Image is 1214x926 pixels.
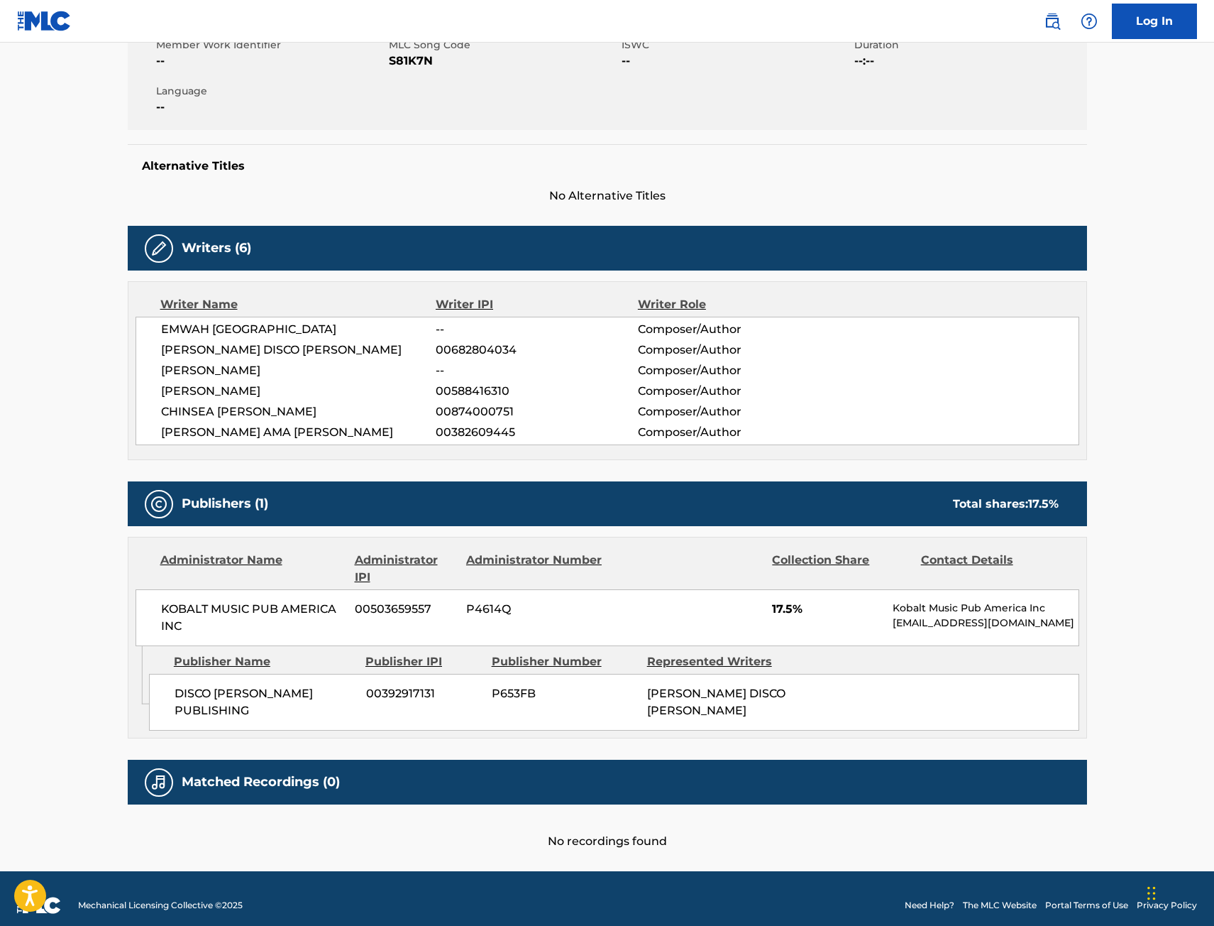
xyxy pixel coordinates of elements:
[638,342,822,359] span: Composer/Author
[366,685,481,702] span: 00392917131
[466,601,604,618] span: P4614Q
[854,53,1083,70] span: --:--
[161,321,436,338] span: EMWAH [GEOGRAPHIC_DATA]
[365,653,481,670] div: Publisher IPI
[1075,7,1103,36] div: Help
[1081,13,1098,30] img: help
[355,601,456,618] span: 00503659557
[436,321,637,338] span: --
[893,601,1078,616] p: Kobalt Music Pub America Inc
[156,53,385,70] span: --
[893,616,1078,631] p: [EMAIL_ADDRESS][DOMAIN_NAME]
[638,403,822,420] span: Composer/Author
[436,424,637,441] span: 00382609445
[436,296,638,313] div: Writer IPI
[772,552,910,586] div: Collection Share
[389,53,618,70] span: S81K7N
[1038,7,1066,36] a: Public Search
[78,899,243,912] span: Mechanical Licensing Collective © 2025
[161,362,436,379] span: [PERSON_NAME]
[638,296,822,313] div: Writer Role
[150,774,167,791] img: Matched Recordings
[160,296,436,313] div: Writer Name
[492,685,636,702] span: P653FB
[622,38,851,53] span: ISWC
[1044,13,1061,30] img: search
[182,240,251,256] h5: Writers (6)
[156,84,385,99] span: Language
[638,321,822,338] span: Composer/Author
[156,38,385,53] span: Member Work Identifier
[963,899,1037,912] a: The MLC Website
[128,187,1087,205] span: No Alternative Titles
[1137,899,1197,912] a: Privacy Policy
[182,774,340,790] h5: Matched Recordings (0)
[638,383,822,400] span: Composer/Author
[953,496,1059,513] div: Total shares:
[1112,4,1197,39] a: Log In
[161,403,436,420] span: CHINSEA [PERSON_NAME]
[174,653,355,670] div: Publisher Name
[638,362,822,379] span: Composer/Author
[647,687,785,717] span: [PERSON_NAME] DISCO [PERSON_NAME]
[355,552,456,586] div: Administrator IPI
[389,38,618,53] span: MLC Song Code
[182,496,268,512] h5: Publishers (1)
[436,403,637,420] span: 00874000751
[128,805,1087,850] div: No recordings found
[638,424,822,441] span: Composer/Author
[647,653,792,670] div: Represented Writers
[17,11,72,31] img: MLC Logo
[160,552,344,586] div: Administrator Name
[622,53,851,70] span: --
[142,159,1073,173] h5: Alternative Titles
[175,685,355,719] span: DISCO [PERSON_NAME] PUBLISHING
[436,362,637,379] span: --
[466,552,604,586] div: Administrator Number
[854,38,1083,53] span: Duration
[161,601,345,635] span: KOBALT MUSIC PUB AMERICA INC
[436,383,637,400] span: 00588416310
[436,342,637,359] span: 00682804034
[150,496,167,513] img: Publishers
[921,552,1059,586] div: Contact Details
[161,342,436,359] span: [PERSON_NAME] DISCO [PERSON_NAME]
[492,653,636,670] div: Publisher Number
[150,240,167,257] img: Writers
[1147,872,1156,915] div: Drag
[161,424,436,441] span: [PERSON_NAME] AMA [PERSON_NAME]
[1028,497,1059,511] span: 17.5 %
[161,383,436,400] span: [PERSON_NAME]
[156,99,385,116] span: --
[1143,858,1214,926] iframe: Chat Widget
[905,899,954,912] a: Need Help?
[772,601,882,618] span: 17.5%
[1045,899,1128,912] a: Portal Terms of Use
